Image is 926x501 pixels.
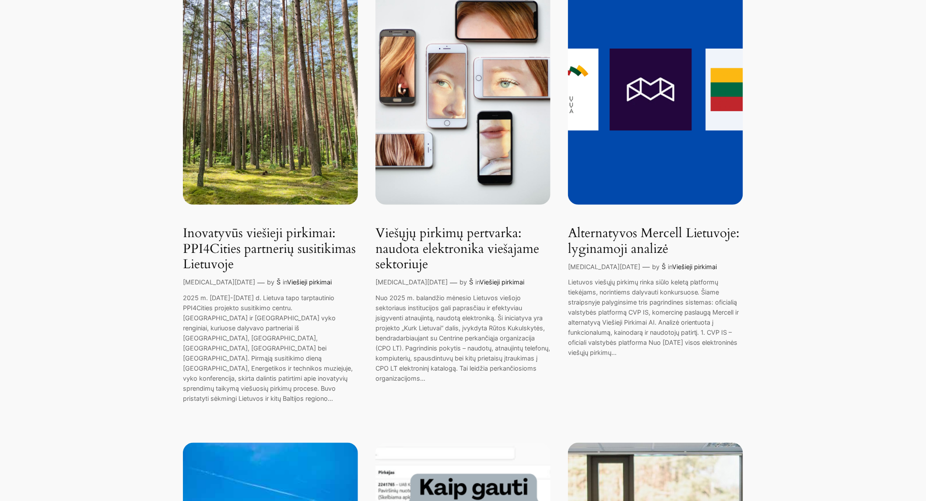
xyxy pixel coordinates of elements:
a: Š [277,278,281,286]
a: Viešieji pirkimai [287,278,332,286]
a: ​Alternatyvos Mercell Lietuvoje: lyginamoji analizė [568,226,743,257]
p: — [642,261,650,273]
a: Viešieji pirkimai [672,263,717,270]
a: [MEDICAL_DATA][DATE] [568,263,640,270]
a: Viešųjų pirkimų pertvarka: naudota elektronika viešajame sektoriuje [375,226,551,273]
a: Š [469,278,473,286]
p: by [652,262,659,272]
p: — [257,277,265,288]
a: Š [662,263,666,270]
p: by [267,277,274,287]
p: 2025 m. [DATE]-[DATE] d. Lietuva tapo tarptautinio PPI4Cities projekto susitikimo centru. [GEOGRA... [183,293,358,404]
p: by [459,277,467,287]
span: in [668,263,672,270]
a: [MEDICAL_DATA][DATE] [375,278,448,286]
a: Viešieji pirkimai [480,278,524,286]
span: in [283,278,287,286]
a: Inovatyvūs viešieji pirkimai: PPI4Cities partnerių susitikimas Lietuvoje [183,226,358,273]
span: in [475,278,480,286]
p: — [450,277,457,288]
a: [MEDICAL_DATA][DATE] [183,278,255,286]
p: Nuo 2025 m. balandžio mėnesio Lietuvos viešojo sektoriaus institucijos gali paprasčiau ir efektyv... [375,293,551,383]
p: Lietuvos viešųjų pirkimų rinka siūlo keletą platformų tiekėjams, norintiems dalyvauti konkursuose... [568,277,743,357]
